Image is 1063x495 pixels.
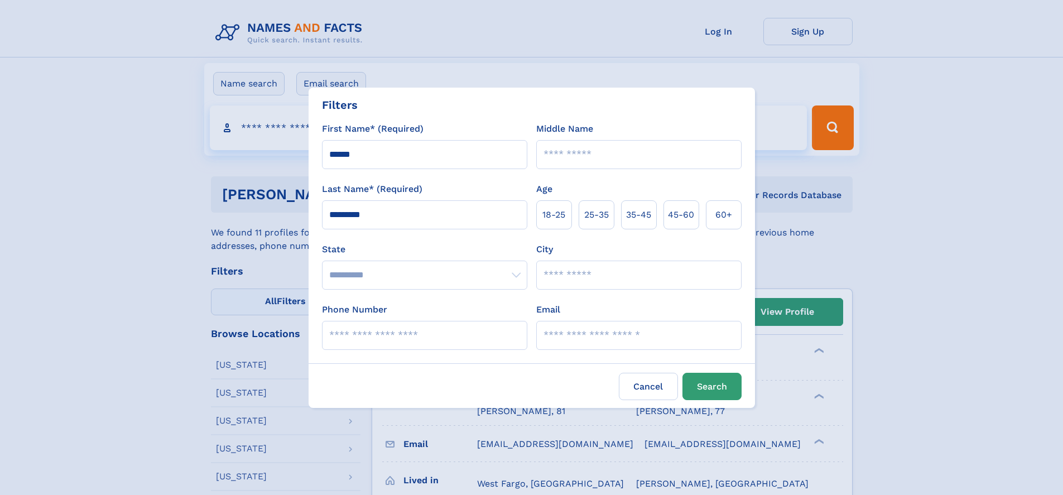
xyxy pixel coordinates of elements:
[322,182,422,196] label: Last Name* (Required)
[536,243,553,256] label: City
[682,373,742,400] button: Search
[668,208,694,222] span: 45‑60
[626,208,651,222] span: 35‑45
[322,97,358,113] div: Filters
[584,208,609,222] span: 25‑35
[619,373,678,400] label: Cancel
[715,208,732,222] span: 60+
[542,208,565,222] span: 18‑25
[536,182,552,196] label: Age
[536,303,560,316] label: Email
[536,122,593,136] label: Middle Name
[322,243,527,256] label: State
[322,303,387,316] label: Phone Number
[322,122,424,136] label: First Name* (Required)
